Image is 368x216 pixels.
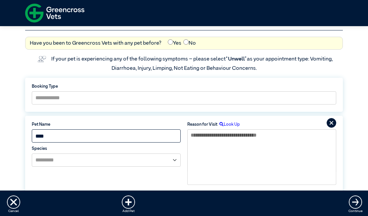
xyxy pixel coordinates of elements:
[35,54,48,65] img: vet
[168,39,181,47] label: Yes
[30,39,161,47] label: Have you been to Greencross Vets with any pet before?
[187,121,217,128] label: Reason for Visit
[183,39,196,47] label: No
[168,39,173,45] input: Yes
[32,146,181,152] label: Species
[32,121,181,128] label: Pet Name
[25,2,84,24] img: f-logo
[32,83,336,90] label: Booking Type
[226,57,247,62] span: “Unwell”
[183,39,189,45] input: No
[122,195,135,209] img: ...
[51,57,334,71] label: If your pet is experiencing any of the following symptoms – please select as your appointment typ...
[235,197,249,210] img: ...
[217,121,240,128] label: Look Up
[7,195,20,209] img: ...
[349,195,362,209] img: ...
